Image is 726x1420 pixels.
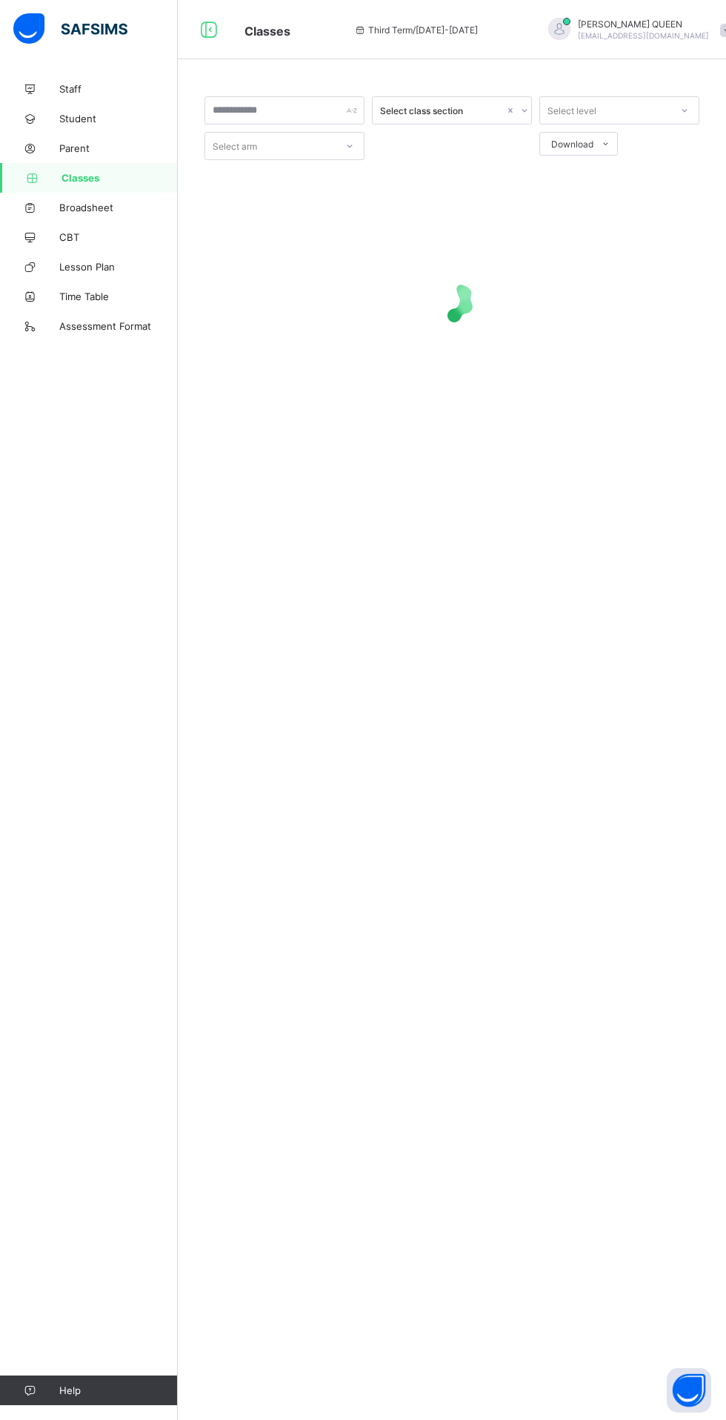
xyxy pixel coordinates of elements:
[213,132,257,160] div: Select arm
[667,1368,711,1413] button: Open asap
[380,105,504,116] div: Select class section
[578,31,709,40] span: [EMAIL_ADDRESS][DOMAIN_NAME]
[59,83,178,95] span: Staff
[244,24,290,39] span: Classes
[353,24,478,36] span: session/term information
[61,172,178,184] span: Classes
[59,113,178,125] span: Student
[59,142,178,154] span: Parent
[59,202,178,213] span: Broadsheet
[59,261,178,273] span: Lesson Plan
[59,291,178,302] span: Time Table
[59,231,178,243] span: CBT
[551,139,593,150] span: Download
[547,96,596,125] div: Select level
[13,13,127,44] img: safsims
[59,320,178,332] span: Assessment Format
[59,1384,177,1396] span: Help
[578,19,709,30] span: [PERSON_NAME] QUEEN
